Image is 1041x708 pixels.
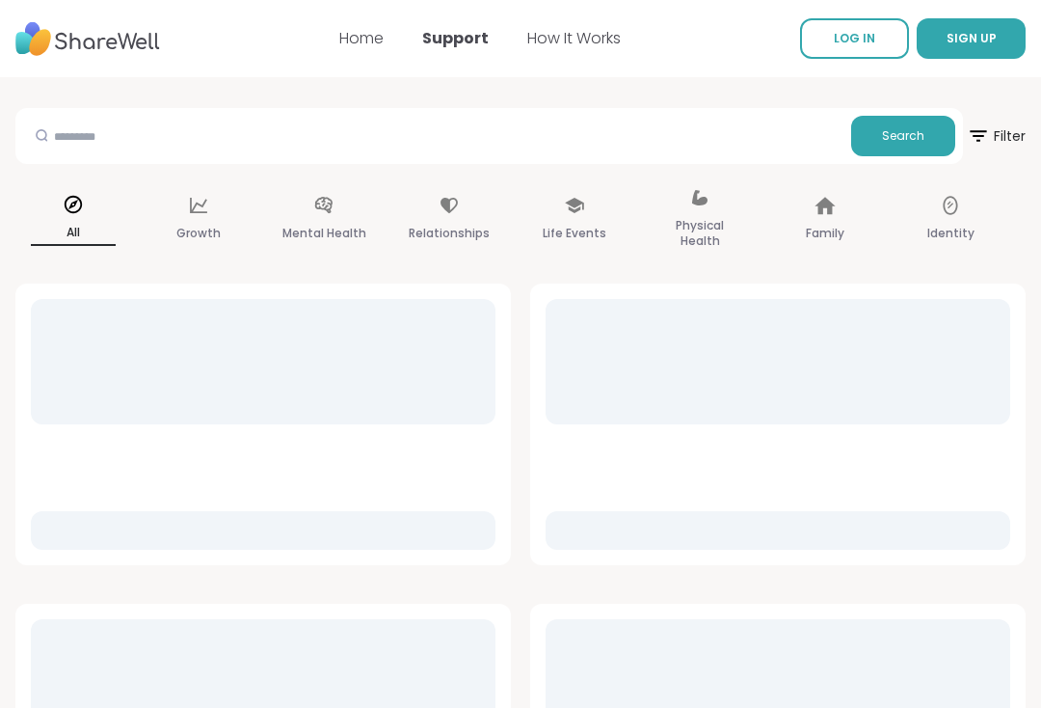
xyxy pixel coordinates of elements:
p: Growth [176,222,221,245]
button: SIGN UP [917,18,1026,59]
a: Support [422,27,489,49]
button: Search [851,116,955,156]
a: How It Works [527,27,621,49]
span: SIGN UP [947,30,997,46]
p: Family [806,222,844,245]
span: Filter [967,113,1026,159]
span: Search [882,127,924,145]
p: Life Events [543,222,606,245]
a: Home [339,27,384,49]
p: All [31,221,116,246]
p: Mental Health [282,222,366,245]
p: Physical Health [657,214,742,253]
a: LOG IN [800,18,909,59]
p: Relationships [409,222,490,245]
span: LOG IN [834,30,875,46]
button: Filter [967,108,1026,164]
img: ShareWell Nav Logo [15,13,160,66]
p: Identity [927,222,974,245]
